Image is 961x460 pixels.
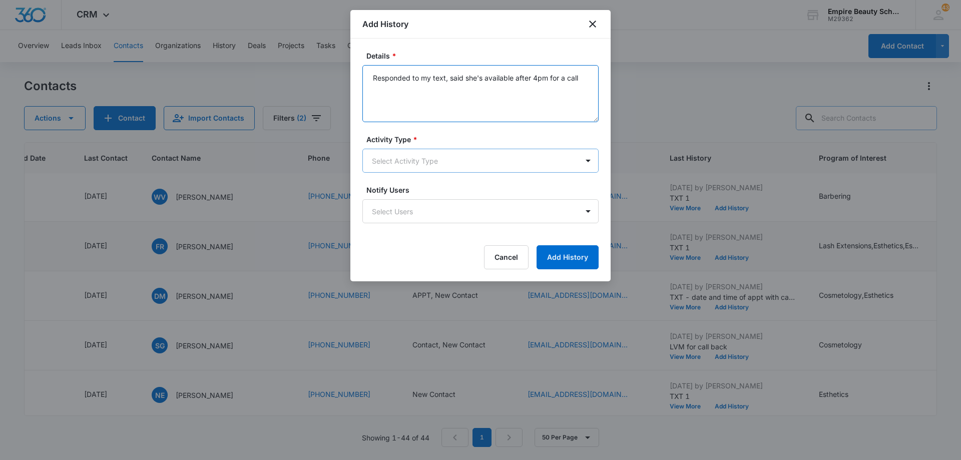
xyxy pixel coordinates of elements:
h1: Add History [362,18,408,30]
button: Add History [537,245,599,269]
label: Notify Users [366,185,603,195]
button: Cancel [484,245,529,269]
label: Details [366,51,603,61]
button: close [587,18,599,30]
label: Activity Type [366,134,603,145]
textarea: Responded to my text, said she's available after 4pm for a call [362,65,599,122]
